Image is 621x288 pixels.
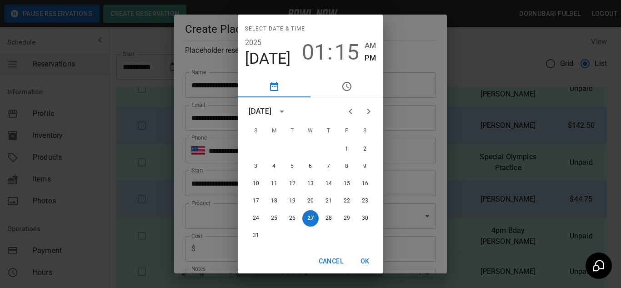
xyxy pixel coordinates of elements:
button: 26 [284,210,300,227]
button: 8 [339,158,355,175]
button: 17 [248,193,264,209]
button: 16 [357,176,373,192]
button: 28 [321,210,337,227]
span: : [327,40,333,65]
button: 23 [357,193,373,209]
button: 21 [321,193,337,209]
span: Tuesday [284,122,300,140]
span: Saturday [357,122,373,140]
button: 29 [339,210,355,227]
button: 01 [302,40,326,65]
button: 31 [248,227,264,244]
button: 25 [266,210,282,227]
button: 12 [284,176,300,192]
button: Next month [360,102,378,121]
button: 27 [302,210,319,227]
button: 24 [248,210,264,227]
div: [DATE] [249,106,271,117]
button: 19 [284,193,300,209]
button: pick date [238,76,310,97]
button: 3 [248,158,264,175]
button: 7 [321,158,337,175]
button: calendar view is open, switch to year view [274,104,290,119]
button: 15 [339,176,355,192]
button: [DATE] [245,49,291,68]
button: pick time [310,76,383,97]
button: 13 [302,176,319,192]
button: 18 [266,193,282,209]
button: 22 [339,193,355,209]
button: PM [365,52,376,64]
button: 10 [248,176,264,192]
button: 6 [302,158,319,175]
button: 15 [335,40,359,65]
button: OK [351,253,380,270]
button: 11 [266,176,282,192]
button: 14 [321,176,337,192]
span: Wednesday [302,122,319,140]
button: AM [365,40,376,52]
button: 9 [357,158,373,175]
span: Thursday [321,122,337,140]
span: Monday [266,122,282,140]
button: 2 [357,141,373,157]
button: 5 [284,158,300,175]
span: Select date & time [245,22,305,36]
span: Sunday [248,122,264,140]
button: Previous month [341,102,360,121]
button: 1 [339,141,355,157]
button: 30 [357,210,373,227]
button: 4 [266,158,282,175]
button: 2025 [245,36,262,49]
button: 20 [302,193,319,209]
span: Friday [339,122,355,140]
button: Cancel [315,253,347,270]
